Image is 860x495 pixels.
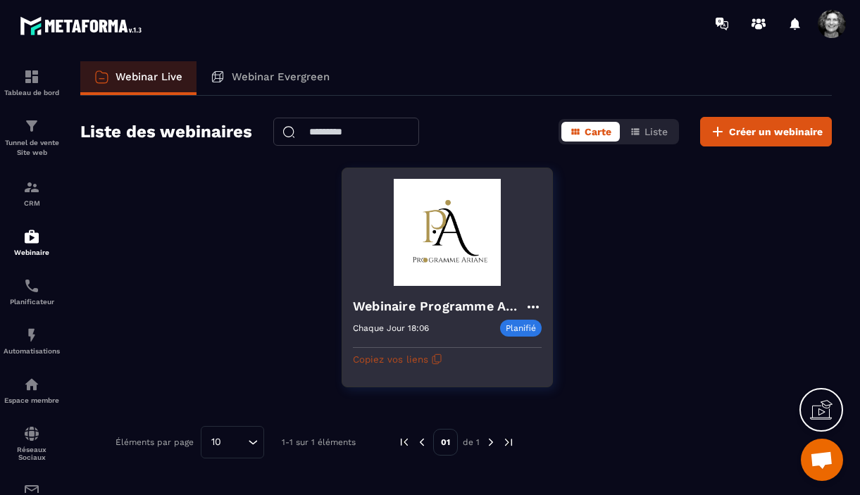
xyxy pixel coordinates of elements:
img: formation [23,68,40,85]
span: Créer un webinaire [729,125,823,139]
img: next [502,436,515,449]
input: Search for option [226,434,244,450]
div: Ouvrir le chat [801,439,843,481]
img: next [485,436,497,449]
button: Carte [561,122,620,142]
p: 1-1 sur 1 éléments [282,437,356,447]
a: social-networksocial-networkRéseaux Sociaux [4,415,60,472]
a: formationformationCRM [4,168,60,218]
img: logo [20,13,147,39]
a: formationformationTunnel de vente Site web [4,107,60,168]
div: Search for option [201,426,264,458]
p: Webinaire [4,249,60,256]
a: schedulerschedulerPlanificateur [4,267,60,316]
span: Liste [644,126,668,137]
p: Webinar Evergreen [232,70,330,83]
a: formationformationTableau de bord [4,58,60,107]
a: Webinar Live [80,61,197,95]
p: Tableau de bord [4,89,60,96]
img: automations [23,376,40,393]
p: Éléments par page [116,437,194,447]
img: scheduler [23,277,40,294]
span: 10 [206,434,226,450]
img: formation [23,179,40,196]
img: formation [23,118,40,134]
button: Copiez vos liens [353,348,442,370]
img: prev [398,436,411,449]
img: social-network [23,425,40,442]
p: Planifié [500,320,542,337]
span: Carte [585,126,611,137]
p: 01 [433,429,458,456]
h4: Webinaire Programme Ariane [353,296,525,316]
p: Webinar Live [116,70,182,83]
p: Chaque Jour 18:06 [353,323,429,333]
img: prev [416,436,428,449]
button: Liste [621,122,676,142]
a: automationsautomationsEspace membre [4,365,60,415]
a: automationsautomationsWebinaire [4,218,60,267]
img: webinar-background [353,179,542,286]
a: automationsautomationsAutomatisations [4,316,60,365]
p: CRM [4,199,60,207]
img: automations [23,327,40,344]
p: Automatisations [4,347,60,355]
p: Réseaux Sociaux [4,446,60,461]
h2: Liste des webinaires [80,118,252,146]
p: Tunnel de vente Site web [4,138,60,158]
img: automations [23,228,40,245]
p: de 1 [463,437,480,448]
p: Espace membre [4,396,60,404]
button: Créer un webinaire [700,117,832,146]
p: Planificateur [4,298,60,306]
